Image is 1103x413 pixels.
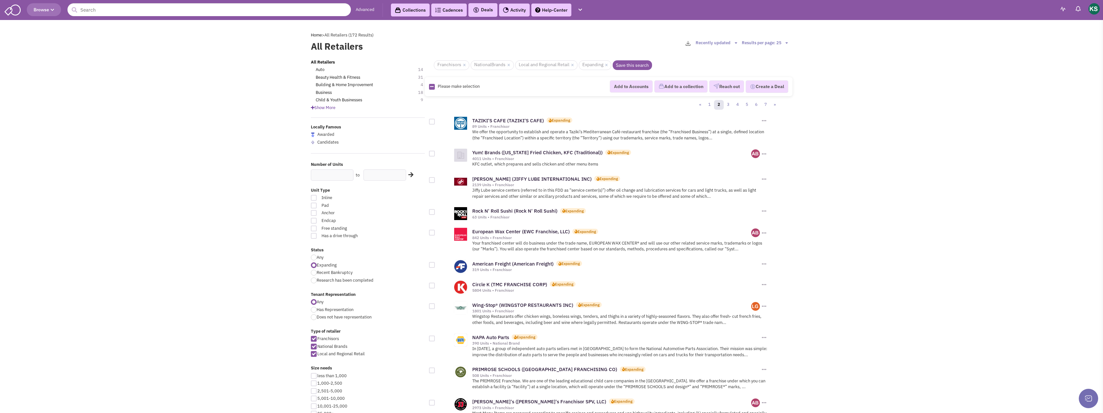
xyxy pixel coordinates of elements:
[472,334,509,340] a: NAPA Auto Parts
[316,97,362,103] a: Child & Youth Businesses
[311,292,425,298] label: Tenant Representation
[421,82,430,88] span: 4
[434,60,469,70] span: Franchisors
[605,62,608,68] a: ×
[614,398,632,404] div: Expanding
[317,139,339,145] span: Candidates
[316,82,373,88] a: Building & Home Improvement
[610,150,629,155] div: Expanding
[473,6,479,14] img: icon-deals.svg
[356,172,360,178] label: to
[34,7,54,13] span: Browse
[418,67,430,73] span: 14
[317,255,323,260] span: Any
[418,90,430,96] span: 18
[471,60,514,70] span: NationalBrands
[770,100,780,110] a: »
[472,341,760,346] div: 390 Units • National Brand
[317,262,337,268] span: Expanding
[311,59,335,65] b: All Retailers
[507,62,510,68] a: ×
[435,8,441,12] img: Cadences_logo.png
[714,100,724,110] a: 2
[709,80,744,93] button: Reach out
[472,187,768,199] p: Jiffy Lube service centers (referred to in this FDD as “service center(s)”) offer oil change and ...
[463,62,466,68] a: ×
[472,176,592,182] a: [PERSON_NAME] (JIFFY LUBE INTERNATIONAL INC)
[517,334,535,340] div: Expanding
[317,299,323,305] span: Any
[472,267,760,272] div: 319 Units • Franchisor
[561,261,580,266] div: Expanding
[565,208,584,214] div: Expanding
[421,97,430,103] span: 9
[322,32,324,38] span: >
[472,156,751,161] div: 4011 Units • Franchisor
[472,182,760,187] div: 2139 Units • Franchisor
[311,132,315,137] img: locallyfamous-largeicon.png
[317,403,347,409] span: 10,001-25,000
[552,117,570,123] div: Expanding
[751,228,760,237] img: iMkZg-XKaEGkwuPY-rrUfg.png
[316,67,324,73] a: Auto
[654,80,708,93] button: Add to a collection
[311,105,335,110] span: Show More
[317,396,345,401] span: 5,001-10,000
[472,288,760,293] div: 5804 Units • Franchisor
[499,4,530,16] a: Activity
[472,124,760,129] div: 89 Units • Franchisor
[429,84,435,90] img: Rectangle.png
[472,215,760,220] div: 63 Units • Franchisor
[317,373,347,378] span: less than 1,000
[472,208,557,214] a: Rock N' Roll Sushi (Rock N' Roll Sushi)
[579,60,611,70] span: Expanding
[317,336,339,341] span: Franchisors
[1088,3,1100,15] img: Katie Siegel
[723,100,733,110] a: 3
[391,4,430,16] a: Collections
[472,346,768,358] p: In [DATE], a group of independent auto parts sellers met in [GEOGRAPHIC_DATA] to form the Nationa...
[531,4,571,16] a: Help-Center
[311,365,425,371] label: Size needs
[555,281,573,287] div: Expanding
[317,270,352,275] span: Recent Bankruptcy
[317,388,342,394] span: 2,501-5,000
[713,83,719,89] img: VectorPaper_Plane.png
[67,3,351,16] input: Search
[472,261,554,267] a: American Freight (American Freight)
[581,302,599,307] div: Expanding
[472,117,544,124] a: TAZIKI'S CAFE (TAZIKI'S CAFE)
[733,100,742,110] a: 4
[311,32,322,38] a: Home
[317,314,372,320] span: Does not have representation
[311,140,315,144] img: locallyfamous-upvote.png
[571,62,574,68] a: ×
[625,367,643,372] div: Expanding
[659,83,664,89] img: icon-collection-lavender.png
[404,171,414,179] div: Search Nearby
[317,344,347,349] span: National Brands
[317,351,365,357] span: Local and Regional Retail
[317,218,389,224] span: Endcap
[472,308,751,314] div: 1801 Units • Franchisor
[418,75,430,81] span: 31
[472,366,617,372] a: PRIMROSE SCHOOLS ([GEOGRAPHIC_DATA] FRANCHISING CO)
[610,80,653,93] button: Add to Accounts
[472,129,768,141] p: We offer the opportunity to establish and operate a Taziki’s Mediterranean Café restaurant franch...
[324,32,373,38] span: All Retailers (172 Results)
[746,80,788,93] button: Create a Deal
[472,314,768,326] p: Wingstop Restaurants offer chicken wings, boneless wings, tenders, and thighs in a variety of hig...
[317,210,389,216] span: Anchor
[311,59,335,65] a: All Retailers
[472,228,570,235] a: European Wax Center (EWC Franchise, LLC)
[577,229,596,234] div: Expanding
[311,40,507,53] label: All Retailers
[742,100,752,110] a: 5
[472,302,573,308] a: Wing-Stop® (WINGSTOP RESTAURANTS INC)
[535,7,540,13] img: help.png
[751,149,760,158] img: iMkZg-XKaEGkwuPY-rrUfg.png
[317,203,389,209] span: Pad
[471,6,495,14] button: Deals
[472,281,547,287] a: Circle K (TMC FRANCHISE CORP)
